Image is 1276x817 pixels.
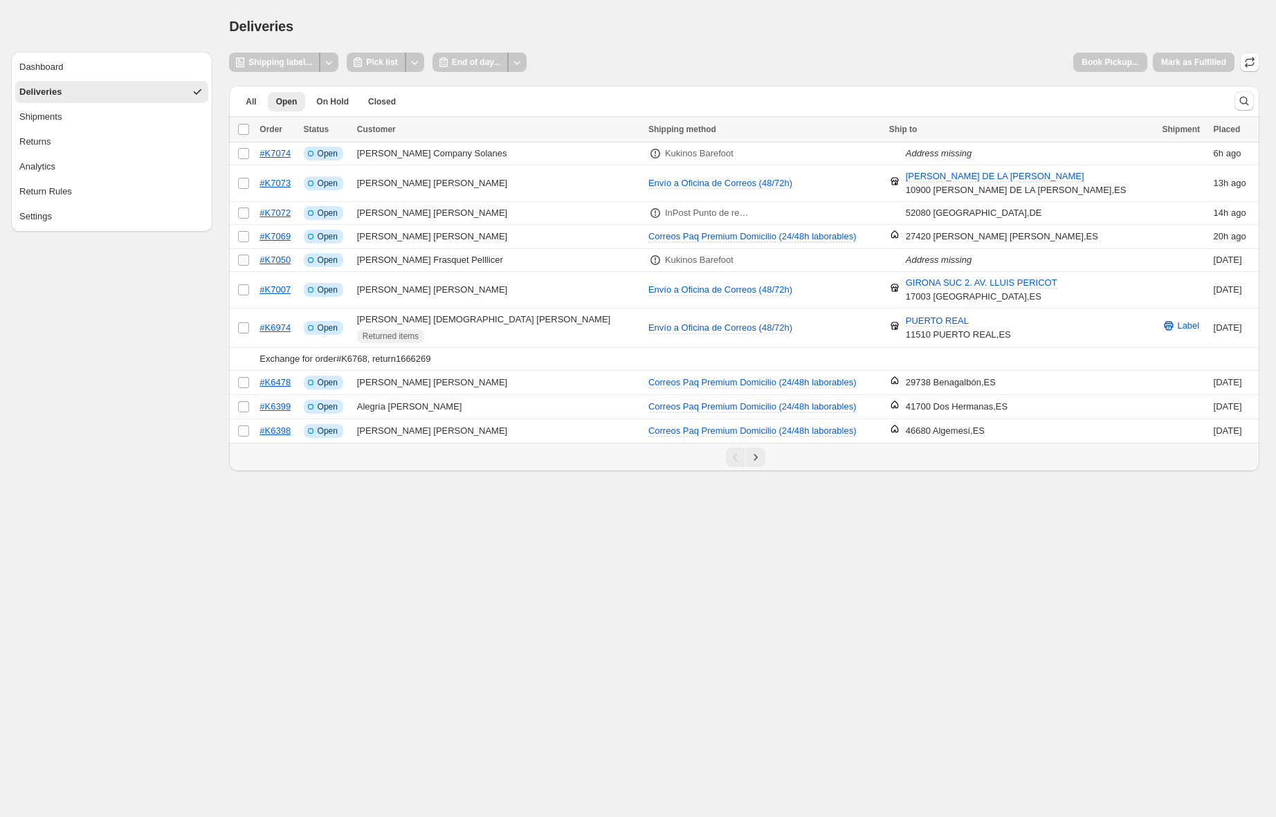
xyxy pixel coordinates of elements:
[353,143,644,165] td: [PERSON_NAME] Company Solanes
[648,178,792,188] span: Envío a Oficina de Correos (48/72h)
[318,425,338,437] span: Open
[318,255,338,266] span: Open
[318,322,338,333] span: Open
[19,210,52,223] div: Settings
[906,148,972,158] i: Address missing
[15,181,208,203] button: Return Rules
[229,443,1259,471] nav: Pagination
[906,400,1008,414] div: 41700 Dos Hermanas , ES
[906,169,1127,197] div: 10900 [PERSON_NAME] DE LA [PERSON_NAME] , ES
[657,202,760,224] button: InPost Punto de recogida (5 a 8 [PERSON_NAME] laborables) • 0.78 km
[889,125,918,134] span: Ship to
[19,185,72,199] div: Return Rules
[640,396,865,418] button: Correos Paq Premium Domicilio (24/48h laborables)
[657,143,742,165] button: Kukinos Barefoot
[665,253,733,267] p: Kukinos Barefoot
[665,206,751,220] p: InPost Punto de recogida (5 a 8 [PERSON_NAME] laborables) • 0.78 km
[1214,401,1242,412] time: Tuesday, July 29, 2025 at 10:45:39 AM
[363,331,419,342] span: Returned items
[318,208,338,219] span: Open
[318,401,338,412] span: Open
[15,205,208,228] button: Settings
[353,225,644,249] td: [PERSON_NAME] [PERSON_NAME]
[640,420,865,442] button: Correos Paq Premium Domicilio (24/48h laborables)
[19,85,62,99] div: Deliveries
[259,231,291,241] a: #K7069
[353,419,644,443] td: [PERSON_NAME] [PERSON_NAME]
[15,156,208,178] button: Analytics
[15,56,208,78] button: Dashboard
[15,81,208,103] button: Deliveries
[906,315,969,327] span: PUERTO REAL
[1234,91,1254,111] button: Search and filter results
[19,135,51,149] div: Returns
[1177,319,1199,333] span: Label
[1214,208,1229,218] time: Wednesday, September 10, 2025 at 7:52:55 PM
[640,172,801,194] button: Envío a Oficina de Correos (48/72h)
[357,125,396,134] span: Customer
[19,160,55,174] div: Analytics
[1210,143,1259,165] td: ago
[640,226,865,248] button: Correos Paq Premium Domicilio (24/48h laborables)
[657,249,742,271] button: Kukinos Barefoot
[746,448,765,467] button: Next
[259,178,291,188] a: #K7073
[906,276,1057,304] div: 17003 [GEOGRAPHIC_DATA] , ES
[897,272,1066,294] button: GIRONA SUC 2. AV. LLUIS PERICOT
[304,125,329,134] span: Status
[1154,315,1207,337] button: Label
[259,425,291,436] a: #K6398
[316,96,349,107] span: On Hold
[1214,322,1242,333] time: Thursday, September 4, 2025 at 9:48:05 AM
[353,395,644,419] td: Alegría [PERSON_NAME]
[648,125,716,134] span: Shipping method
[1214,148,1223,158] time: Thursday, September 11, 2025 at 4:48:21 AM
[15,106,208,128] button: Shipments
[1214,178,1229,188] time: Wednesday, September 10, 2025 at 9:48:50 PM
[15,131,208,153] button: Returns
[906,314,1011,342] div: 11510 PUERTO REAL , ES
[259,377,291,387] a: #K6478
[1210,225,1259,249] td: ago
[19,110,62,124] div: Shipments
[353,249,644,272] td: [PERSON_NAME] Frasquet Pelllicer
[906,230,1098,244] div: 27420 [PERSON_NAME] [PERSON_NAME] , ES
[906,376,996,389] div: 29738 Benagalbón , ES
[259,284,291,295] a: #K7007
[897,310,977,332] button: PUERTO REAL
[318,231,338,242] span: Open
[259,322,291,333] a: #K6974
[906,255,972,265] i: Address missing
[255,348,1259,371] td: Exchange for order #K6768 , return 1666269
[906,277,1057,289] span: GIRONA SUC 2. AV. LLUIS PERICOT
[640,317,801,339] button: Envío a Oficina de Correos (48/72h)
[906,206,1042,220] div: 52080 [GEOGRAPHIC_DATA] , DE
[1214,125,1241,134] span: Placed
[1214,231,1229,241] time: Wednesday, September 10, 2025 at 2:39:05 PM
[648,322,792,333] span: Envío a Oficina de Correos (48/72h)
[897,165,1093,187] button: [PERSON_NAME] DE LA [PERSON_NAME]
[1210,165,1259,202] td: ago
[353,371,644,395] td: [PERSON_NAME] [PERSON_NAME]
[665,147,733,160] p: Kukinos Barefoot
[353,165,644,202] td: [PERSON_NAME] [PERSON_NAME]
[259,401,291,412] a: #K6399
[640,371,865,394] button: Correos Paq Premium Domicilio (24/48h laborables)
[259,208,291,218] a: #K7072
[246,96,256,107] span: All
[648,425,857,436] span: Correos Paq Premium Domicilio (24/48h laborables)
[353,202,644,225] td: [PERSON_NAME] [PERSON_NAME]
[1214,425,1242,436] time: Tuesday, July 29, 2025 at 10:36:49 AM
[648,401,857,412] span: Correos Paq Premium Domicilio (24/48h laborables)
[1210,202,1259,225] td: ago
[259,148,291,158] a: #K7074
[353,272,644,309] td: [PERSON_NAME] [PERSON_NAME]
[1214,255,1242,265] time: Tuesday, September 9, 2025 at 5:25:12 PM
[648,377,857,387] span: Correos Paq Premium Domicilio (24/48h laborables)
[276,96,298,107] span: Open
[1162,125,1200,134] span: Shipment
[318,284,338,295] span: Open
[648,231,857,241] span: Correos Paq Premium Domicilio (24/48h laborables)
[229,19,293,34] span: Deliveries
[1214,284,1242,295] time: Saturday, September 6, 2025 at 1:43:23 PM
